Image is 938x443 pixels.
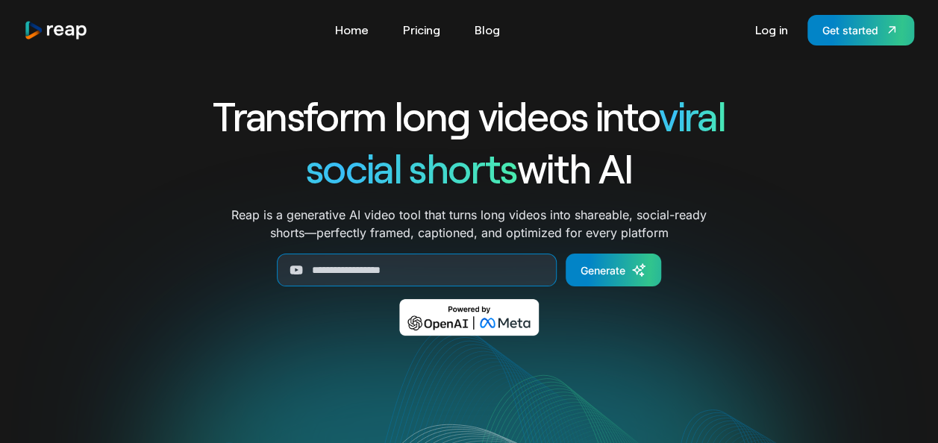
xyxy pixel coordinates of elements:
a: Home [328,18,376,42]
h1: with AI [159,142,780,194]
a: Generate [566,254,661,286]
a: Log in [748,18,795,42]
form: Generate Form [159,254,780,286]
p: Reap is a generative AI video tool that turns long videos into shareable, social-ready shorts—per... [231,206,707,242]
h1: Transform long videos into [159,89,780,142]
div: Generate [581,263,625,278]
a: Get started [807,15,914,45]
div: Get started [822,22,878,38]
img: reap logo [24,20,88,40]
img: Powered by OpenAI & Meta [399,299,539,336]
a: Pricing [395,18,448,42]
span: viral [659,91,725,139]
a: home [24,20,88,40]
span: social shorts [306,143,517,192]
a: Blog [467,18,507,42]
